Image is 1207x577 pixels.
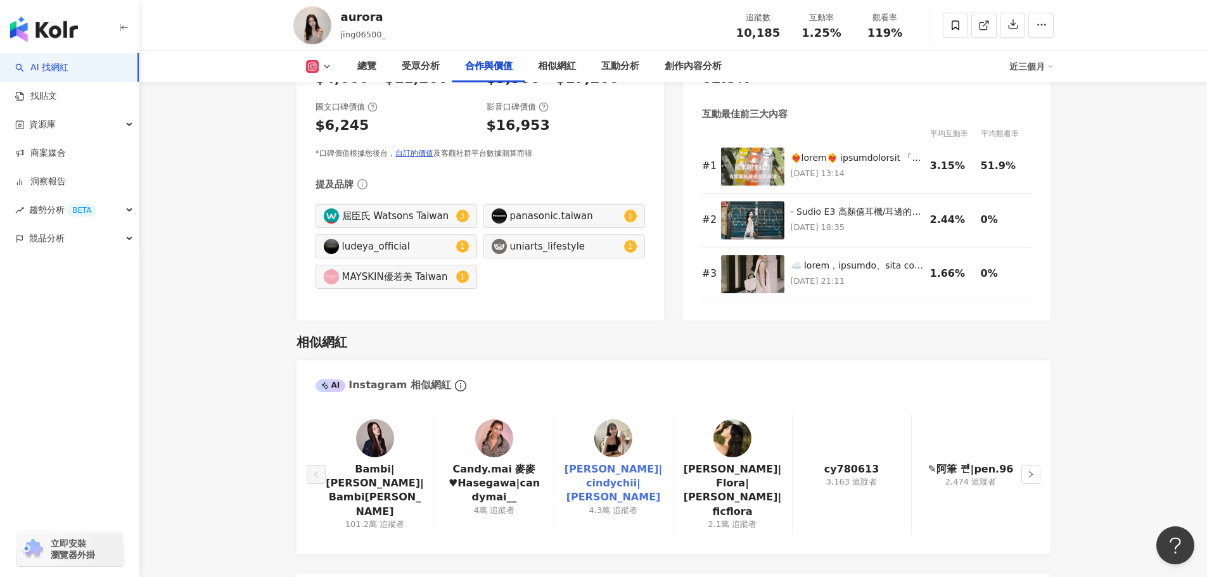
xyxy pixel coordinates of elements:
div: Instagram 相似網紅 [316,378,451,392]
a: 商案媒合 [15,147,66,160]
div: 影音口碑價值 [487,101,549,113]
div: BETA [67,204,96,217]
div: 51.9% [981,159,1025,173]
img: KOL Avatar [594,419,632,457]
div: 3,163 追蹤者 [826,476,877,488]
span: 立即安裝 瀏覽器外掛 [51,538,95,561]
div: $16,953 [487,116,550,136]
p: [DATE] 21:11 [791,274,924,288]
div: 總覽 [357,59,376,74]
span: 1 [628,242,633,251]
span: jing06500_ [341,30,386,39]
a: KOL Avatar [356,419,394,462]
a: KOL Avatar [833,419,871,462]
span: 1 [628,212,633,220]
div: 提及品牌 [316,178,354,191]
div: # 3 [702,267,715,281]
div: # 2 [702,213,715,227]
div: 相似網紅 [297,333,347,351]
a: Bambi|[PERSON_NAME]|Bambi[PERSON_NAME] [326,462,425,519]
div: 2.1萬 追蹤者 [708,519,757,530]
div: # 1 [702,159,715,173]
div: panasonic.taiwan [510,209,621,223]
span: 1.25% [801,27,841,39]
a: chrome extension立即安裝 瀏覽器外掛 [16,532,123,566]
span: 3 [460,212,465,220]
img: KOL Avatar [324,239,339,254]
a: KOL Avatar [594,419,632,462]
div: 2.44% [930,213,974,227]
div: uniarts_lifestyle [510,239,621,253]
img: KOL Avatar [713,419,751,457]
a: ✎阿筆 펜|pen.96 [928,462,1014,476]
div: 4.3萬 追蹤者 [589,505,638,516]
a: cy780613 [824,462,879,476]
img: ☁️ 夏日的穿搭，我喜歡輕盈一點、簡單一點 穿上透氣輕盈的白色薄紗， 搭配最近很流行的沙漠灰色後背包，輕薄日系又有份量感 還有這款迷你紫色旅豆包，可可愛愛、輕巧又實用 喜歡這種「輕旅行」的感覺 ... [721,255,784,293]
div: - Sudio E3 高顏值耳機/耳邊的靜謐日常🌿 戴上它，讓音樂成為生活的背景聲 霧面外殼、極簡設計 放在桌上都像一件小擺設 它的降噪功能也讓我在通勤、作畫時更能專注 在喧囂的城市裡 有時候不... [791,206,924,219]
button: left [307,465,326,484]
img: KOL Avatar [324,269,339,284]
span: 10,185 [736,26,780,39]
img: KOL Avatar [833,419,871,457]
img: chrome extension [20,539,45,559]
span: rise [15,206,24,215]
p: [DATE] 18:35 [791,220,924,234]
sup: 1 [456,240,469,253]
div: 屈臣氏 Watsons Taiwan [342,209,453,223]
img: KOL Avatar [492,239,507,254]
img: logo [10,16,78,42]
a: Candy.mai 麥麥♥Hasegawa|candymai__ [445,462,544,505]
a: [PERSON_NAME]|cindychii|[PERSON_NAME] [565,462,663,505]
span: 1 [460,242,465,251]
a: KOL Avatar [952,419,990,462]
div: ❤️‍🔥lorem❤️‍🔥 ipsumdolorsit 「AMETCON ADIPI eli」 seddoeiusmod！ temporincididunt🥹 🟡 utlaborEetDOLOR... [791,152,924,165]
div: 平均觀看率 [981,127,1031,140]
a: 洞察報告 [15,175,66,188]
div: ☁️ lorem，ipsumdo、sita consectetur， adipiscingelits，doeiusmod temporincid，utla、etdol magn「ali」eni ... [791,260,924,272]
div: 互動率 [798,11,846,24]
span: 119% [867,27,903,39]
span: info-circle [355,177,369,191]
div: 互動分析 [601,59,639,74]
div: aurora [341,9,386,25]
img: - Sudio E3 高顏值耳機/耳邊的靜謐日常🌿 戴上它，讓音樂成為生活的背景聲 霧面外殼、極簡設計 放在桌上都像一件小擺設 它的降噪功能也讓我在通勤、作畫時更能專注 在喧囂的城市裡 有時候不... [721,201,784,239]
a: KOL Avatar [475,419,513,462]
p: [DATE] 13:14 [791,167,924,181]
div: 0% [981,267,1025,281]
a: 找貼文 [15,90,57,103]
sup: 3 [456,210,469,222]
img: KOL Avatar [492,208,507,224]
img: KOL Avatar [952,419,990,457]
div: 受眾分析 [402,59,440,74]
div: 3.15% [930,159,974,173]
img: KOL Avatar [324,208,339,224]
sup: 1 [624,240,637,253]
img: KOL Avatar [293,6,331,44]
div: $6,245 [316,116,369,136]
div: 0% [981,213,1025,227]
div: AI [316,379,346,392]
div: 圖文口碑價值 [316,101,378,113]
a: [PERSON_NAME]|Flora|[PERSON_NAME]|ficflora [684,462,782,519]
a: 自訂的價值 [395,149,433,158]
div: 觀看率 [861,11,909,24]
div: *口碑價值根據您後台， 及客觀社群平台數據測算而得 [316,148,645,159]
div: 1.66% [930,267,974,281]
div: 創作內容分析 [665,59,722,74]
span: 資源庫 [29,110,56,139]
sup: 1 [456,270,469,283]
div: MAYSKIN優若美 Taiwan [342,270,453,284]
img: KOL Avatar [356,419,394,457]
a: KOL Avatar [713,419,751,462]
div: 平均互動率 [930,127,981,140]
img: ❤️‍🔥文末有抽獎❤️‍🔥 日本當地熱銷一空的膠囊精華 「CAPSULE SERUM 珂蓓思」 現在在momo就買得到了！ 整組體驗下來真的選不出來哪個最好🥹 🟡 晶亮修復維他命C精華VITAM... [721,148,784,186]
img: KOL Avatar [475,419,513,457]
div: 近三個月 [1009,56,1054,77]
div: 4萬 追蹤者 [474,505,514,516]
div: 互動最佳前三大內容 [702,108,788,121]
div: ludeya_official [342,239,453,253]
span: 趨勢分析 [29,196,96,224]
div: 合作與價值 [465,59,513,74]
span: right [1027,471,1035,478]
button: right [1021,465,1040,484]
